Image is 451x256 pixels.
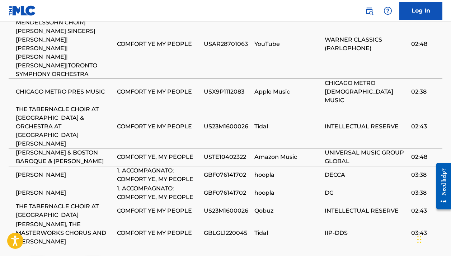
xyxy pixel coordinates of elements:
span: US23M1600026 [204,122,251,131]
span: [PERSON_NAME] & BOSTON BAROQUE & [PERSON_NAME] [16,148,113,166]
span: COMFORT YE MY PEOPLE [117,87,200,96]
span: THE TABERNACLE CHOIR AT [GEOGRAPHIC_DATA] & ORCHESTRA AT [GEOGRAPHIC_DATA][PERSON_NAME] [16,105,113,148]
span: 03:38 [411,189,439,197]
span: US23M1600026 [204,207,251,215]
span: Tidal [254,122,321,131]
span: Amazon Music [254,153,321,161]
a: Public Search [362,4,376,18]
span: Apple Music [254,87,321,96]
span: Qobuz [254,207,321,215]
span: [PERSON_NAME] [16,189,113,197]
span: USTE10402322 [204,153,251,161]
span: 03:38 [411,171,439,179]
img: help [384,6,392,15]
span: UNIVERSAL MUSIC GROUP GLOBAL [325,148,408,166]
span: DG [325,189,408,197]
span: THE TABERNACLE CHOIR AT [GEOGRAPHIC_DATA] [16,202,113,219]
span: IIP-DDS [325,229,408,237]
span: 1. ACCOMPAGNATO: COMFORT YE, MY PEOPLE [117,166,200,184]
span: COMFORT YE MY PEOPLE [117,229,200,237]
span: [PERSON_NAME]|TORONTO MENDELSSOHN CHOIR|[PERSON_NAME] SINGERS|[PERSON_NAME]|[PERSON_NAME]|[PERSON... [16,10,113,79]
span: COMFORT YE MY PEOPLE [117,207,200,215]
iframe: Resource Center [431,156,451,217]
span: GBF076141702 [204,171,251,179]
span: YouTube [254,40,321,48]
a: Log In [399,2,442,20]
span: Tidal [254,229,321,237]
span: COMFORT YE, MY PEOPLE [117,153,200,161]
span: CHICAGO METRO [DEMOGRAPHIC_DATA] MUSIC [325,79,408,105]
span: 02:38 [411,87,439,96]
span: INTELLECTUAL RESERVE [325,207,408,215]
div: Help [381,4,395,18]
span: 02:43 [411,122,439,131]
span: USAR28701063 [204,40,251,48]
span: WARNER CLASSICS (PARLOPHONE) [325,35,408,53]
iframe: Chat Widget [415,222,451,256]
span: CHICAGO METRO PRES MUSIC [16,87,113,96]
img: MLC Logo [9,5,36,16]
span: hoopla [254,189,321,197]
span: 02:43 [411,207,439,215]
span: [PERSON_NAME] [16,171,113,179]
span: 02:48 [411,153,439,161]
span: INTELLECTUAL RESERVE [325,122,408,131]
span: COMFORT YE MY PEOPLE [117,40,200,48]
span: hoopla [254,171,321,179]
span: DECCA [325,171,408,179]
img: search [365,6,374,15]
span: GBF076141702 [204,189,251,197]
span: COMFORT YE MY PEOPLE [117,122,200,131]
span: GBLGL1220045 [204,229,251,237]
span: 1. ACCOMPAGNATO: COMFORT YE, MY PEOPLE [117,184,200,202]
span: [PERSON_NAME], THE MASTERWORKS CHORUS AND [PERSON_NAME] [16,220,113,246]
span: 02:48 [411,40,439,48]
span: 03:43 [411,229,439,237]
span: USX9P1112083 [204,87,251,96]
div: Drag [417,229,422,250]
